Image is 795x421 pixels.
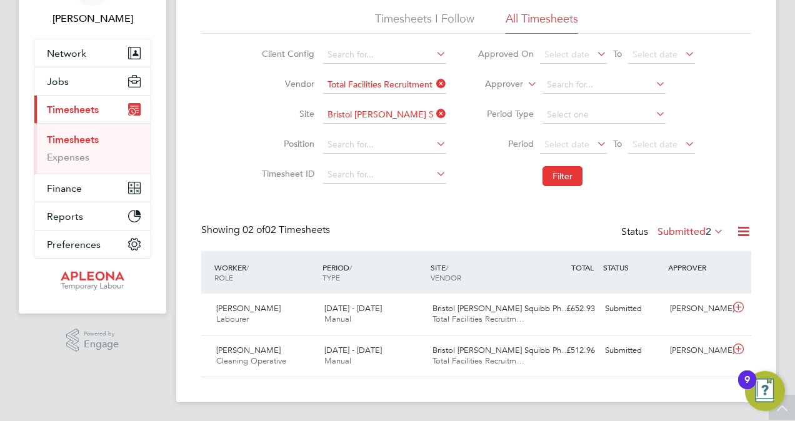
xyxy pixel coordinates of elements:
[446,262,448,272] span: /
[744,380,750,396] div: 9
[47,239,101,250] span: Preferences
[47,182,82,194] span: Finance
[665,299,730,319] div: [PERSON_NAME]
[47,104,99,116] span: Timesheets
[324,303,382,314] span: [DATE] - [DATE]
[34,67,151,95] button: Jobs
[258,108,314,119] label: Site
[609,46,626,62] span: To
[432,345,569,355] span: Bristol [PERSON_NAME] Squibb Ph…
[34,123,151,174] div: Timesheets
[246,262,249,272] span: /
[431,272,461,282] span: VENDOR
[242,224,265,236] span: 02 of
[542,106,666,124] input: Select one
[34,39,151,67] button: Network
[600,299,665,319] div: Submitted
[432,314,524,324] span: Total Facilities Recruitm…
[665,340,730,361] div: [PERSON_NAME]
[258,138,314,149] label: Position
[201,224,332,237] div: Showing
[535,340,600,361] div: £512.96
[349,262,352,272] span: /
[47,151,89,163] a: Expenses
[657,225,724,238] label: Submitted
[432,355,524,366] span: Total Facilities Recruitm…
[216,355,286,366] span: Cleaning Operative
[542,76,666,94] input: Search for...
[632,139,677,150] span: Select date
[47,47,86,59] span: Network
[258,48,314,59] label: Client Config
[477,48,534,59] label: Approved On
[34,230,151,258] button: Preferences
[84,329,119,339] span: Powered by
[84,339,119,350] span: Engage
[216,303,281,314] span: [PERSON_NAME]
[632,49,677,60] span: Select date
[258,78,314,89] label: Vendor
[432,303,569,314] span: Bristol [PERSON_NAME] Squibb Ph…
[47,76,69,87] span: Jobs
[323,76,446,94] input: Search for...
[34,11,151,26] span: Jackie Cheetham
[34,271,151,291] a: Go to home page
[609,136,626,152] span: To
[319,256,427,289] div: PERIOD
[322,272,340,282] span: TYPE
[477,138,534,149] label: Period
[706,225,711,238] span: 2
[467,78,523,91] label: Approver
[211,256,319,289] div: WORKER
[323,136,446,154] input: Search for...
[47,134,99,146] a: Timesheets
[34,96,151,123] button: Timesheets
[665,256,730,279] div: APPROVER
[323,46,446,64] input: Search for...
[544,139,589,150] span: Select date
[34,202,151,230] button: Reports
[61,271,124,291] img: apleona-logo-retina.png
[66,329,119,352] a: Powered byEngage
[621,224,726,241] div: Status
[323,166,446,184] input: Search for...
[258,168,314,179] label: Timesheet ID
[600,256,665,279] div: STATUS
[214,272,233,282] span: ROLE
[324,355,351,366] span: Manual
[544,49,589,60] span: Select date
[47,210,83,222] span: Reports
[745,371,785,411] button: Open Resource Center, 9 new notifications
[34,174,151,202] button: Finance
[216,345,281,355] span: [PERSON_NAME]
[477,108,534,119] label: Period Type
[571,262,594,272] span: TOTAL
[242,224,330,236] span: 02 Timesheets
[216,314,249,324] span: Labourer
[324,314,351,324] span: Manual
[600,340,665,361] div: Submitted
[542,166,582,186] button: Filter
[324,345,382,355] span: [DATE] - [DATE]
[323,106,446,124] input: Search for...
[427,256,536,289] div: SITE
[535,299,600,319] div: £652.93
[506,11,578,34] li: All Timesheets
[375,11,474,34] li: Timesheets I Follow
